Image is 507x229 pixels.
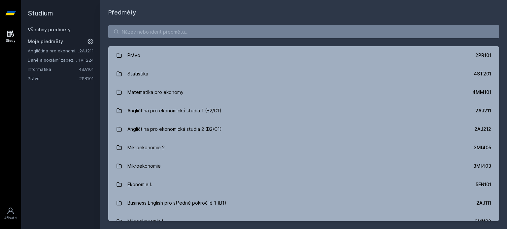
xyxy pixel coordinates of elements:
[79,57,94,63] a: 1VF224
[476,200,491,206] div: 2AJ111
[28,27,71,32] a: Všechny předměty
[127,141,165,154] div: Mikroekonomie 2
[127,86,184,99] div: Matematika pro ekonomy
[79,76,94,81] a: 2PR101
[127,159,161,173] div: Mikroekonomie
[4,215,17,220] div: Uživatel
[28,66,79,72] a: Informatika
[108,101,499,120] a: Angličtina pro ekonomická studia 1 (B2/C1) 2AJ211
[28,57,79,63] a: Daně a sociální zabezpečení
[475,52,491,59] div: 2PR101
[1,204,20,224] a: Uživatel
[127,215,163,228] div: Mikroekonomie I
[127,178,152,191] div: Ekonomie I.
[127,104,221,117] div: Angličtina pro ekonomická studia 1 (B2/C1)
[474,126,491,132] div: 2AJ212
[108,65,499,83] a: Statistika 4ST201
[108,120,499,138] a: Angličtina pro ekonomická studia 2 (B2/C1) 2AJ212
[476,181,491,188] div: 5EN101
[28,75,79,82] a: Právo
[79,48,94,53] a: 2AJ211
[108,46,499,65] a: Právo 2PR101
[474,144,491,151] div: 3MI405
[473,163,491,169] div: 3MI403
[472,89,491,96] div: 4MM101
[108,194,499,212] a: Business English pro středně pokročilé 1 (B1) 2AJ111
[127,196,226,210] div: Business English pro středně pokročilé 1 (B1)
[79,67,94,72] a: 4SA101
[108,157,499,175] a: Mikroekonomie 3MI403
[1,26,20,46] a: Study
[475,218,491,225] div: 3MI102
[6,38,16,43] div: Study
[28,38,63,45] span: Moje předměty
[127,49,140,62] div: Právo
[28,47,79,54] a: Angličtina pro ekonomická studia 1 (B2/C1)
[108,25,499,38] input: Název nebo ident předmětu…
[108,138,499,157] a: Mikroekonomie 2 3MI405
[108,175,499,194] a: Ekonomie I. 5EN101
[127,67,148,80] div: Statistika
[108,8,499,17] h1: Předměty
[475,107,491,114] div: 2AJ211
[474,71,491,77] div: 4ST201
[108,83,499,101] a: Matematika pro ekonomy 4MM101
[127,123,222,136] div: Angličtina pro ekonomická studia 2 (B2/C1)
